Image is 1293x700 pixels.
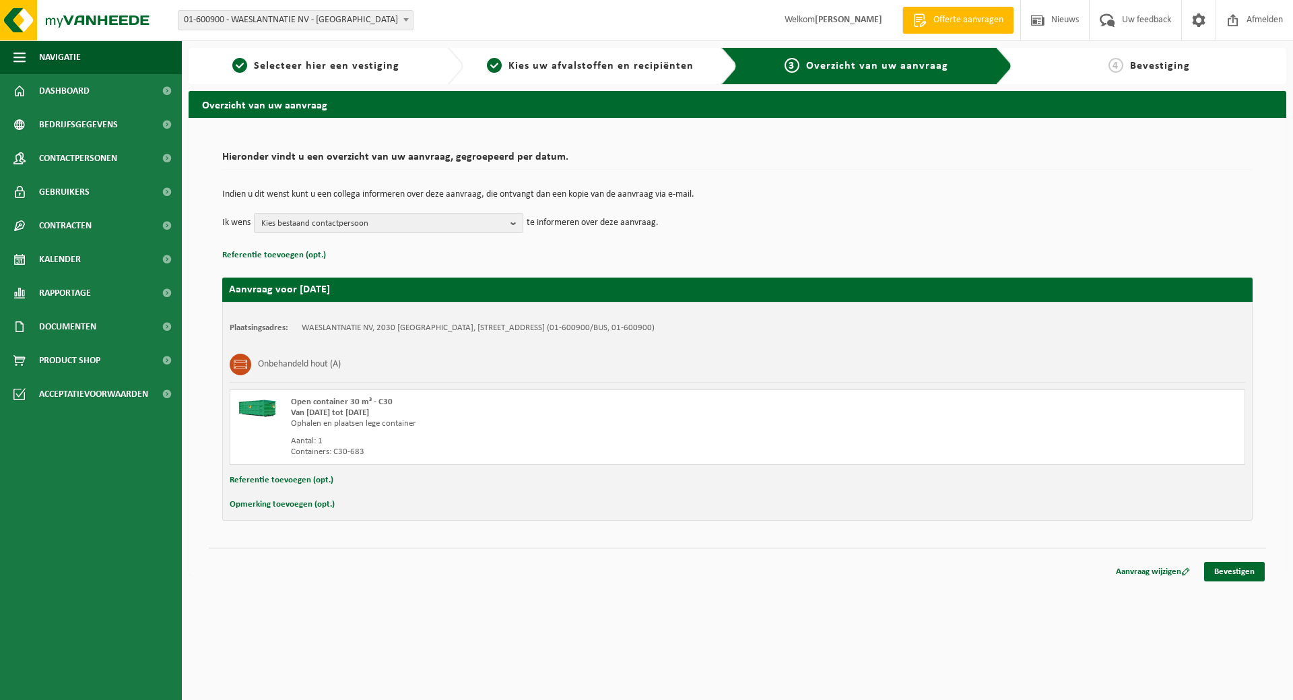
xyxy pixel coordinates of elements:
span: 01-600900 - WAESLANTNATIE NV - ANTWERPEN [178,10,413,30]
span: Contactpersonen [39,141,117,175]
span: Navigatie [39,40,81,74]
span: 2 [487,58,502,73]
p: te informeren over deze aanvraag. [527,213,659,233]
button: Referentie toevoegen (opt.) [230,472,333,489]
img: HK-XC-30-GN-00.png [237,397,277,417]
div: Ophalen en plaatsen lege container [291,418,791,429]
p: Indien u dit wenst kunt u een collega informeren over deze aanvraag, die ontvangt dan een kopie v... [222,190,1253,199]
span: Overzicht van uw aanvraag [806,61,948,71]
button: Opmerking toevoegen (opt.) [230,496,335,513]
h2: Hieronder vindt u een overzicht van uw aanvraag, gegroepeerd per datum. [222,152,1253,170]
span: Kies bestaand contactpersoon [261,214,505,234]
div: Aantal: 1 [291,436,791,447]
span: Contracten [39,209,92,243]
a: Aanvraag wijzigen [1106,562,1200,581]
strong: [PERSON_NAME] [815,15,882,25]
button: Kies bestaand contactpersoon [254,213,523,233]
a: 2Kies uw afvalstoffen en recipiënten [470,58,711,74]
span: 3 [785,58,799,73]
span: Open container 30 m³ - C30 [291,397,393,406]
strong: Plaatsingsadres: [230,323,288,332]
strong: Aanvraag voor [DATE] [229,284,330,295]
span: Documenten [39,310,96,344]
span: Selecteer hier een vestiging [254,61,399,71]
span: 1 [232,58,247,73]
span: Gebruikers [39,175,90,209]
span: Rapportage [39,276,91,310]
h2: Overzicht van uw aanvraag [189,91,1286,117]
strong: Van [DATE] tot [DATE] [291,408,369,417]
a: 1Selecteer hier een vestiging [195,58,436,74]
span: Kalender [39,243,81,276]
td: WAESLANTNATIE NV, 2030 [GEOGRAPHIC_DATA], [STREET_ADDRESS] (01-600900/BUS, 01-600900) [302,323,655,333]
span: Acceptatievoorwaarden [39,377,148,411]
span: Bevestiging [1130,61,1190,71]
h3: Onbehandeld hout (A) [258,354,341,375]
span: 01-600900 - WAESLANTNATIE NV - ANTWERPEN [178,11,413,30]
span: 4 [1108,58,1123,73]
span: Offerte aanvragen [930,13,1007,27]
div: Containers: C30-683 [291,447,791,457]
span: Dashboard [39,74,90,108]
span: Product Shop [39,344,100,377]
span: Bedrijfsgegevens [39,108,118,141]
button: Referentie toevoegen (opt.) [222,247,326,264]
a: Offerte aanvragen [902,7,1014,34]
span: Kies uw afvalstoffen en recipiënten [508,61,694,71]
p: Ik wens [222,213,251,233]
a: Bevestigen [1204,562,1265,581]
